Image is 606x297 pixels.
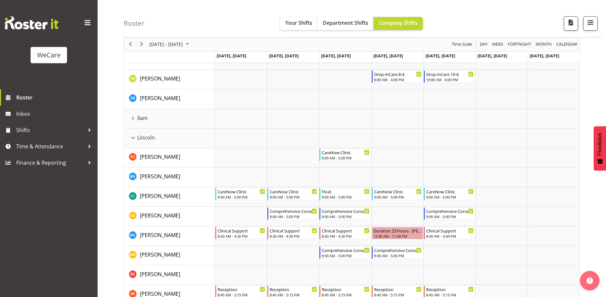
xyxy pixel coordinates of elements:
span: Feedback [597,133,603,156]
td: Charlotte Courtney resource [124,187,215,207]
span: [DATE], [DATE] [269,53,299,59]
button: Timeline Month [535,40,553,49]
button: Department Shifts [317,17,373,30]
button: Timeline Week [491,40,505,49]
div: CareNow Clinic [270,188,317,195]
a: [PERSON_NAME] [140,270,180,278]
a: [PERSON_NAME] [140,172,180,180]
td: Yvonne Denny resource [124,70,215,89]
span: calendar [556,40,578,49]
a: [PERSON_NAME] [140,231,180,239]
td: Ilam resource [124,109,215,128]
button: Feedback - Show survey [594,126,606,171]
td: Lincoln resource [124,128,215,148]
span: Inbox [16,109,94,119]
div: Comprehensive Consult [270,208,317,214]
div: Yvonne Denny"s event - Drop-inCare 10-6 Begin From Friday, October 3, 2025 at 10:00:00 AM GMT+13:... [424,70,475,83]
span: Department Shifts [323,19,368,26]
button: Time Scale [451,40,473,49]
div: Amy Johannsen"s event - CareNow Clinic Begin From Wednesday, October 1, 2025 at 9:00:00 AM GMT+13... [319,149,371,161]
div: Clinical Support [270,227,317,234]
div: Clinical Support [426,227,474,234]
div: 8:30 AM - 4:30 PM [270,233,317,239]
div: 9:00 AM - 5:00 PM [322,253,369,258]
button: Next [137,40,146,49]
button: Your Shifts [280,17,317,30]
div: Mary Childs"s event - Clinical Support Begin From Monday, September 29, 2025 at 8:30:00 AM GMT+13... [215,227,267,239]
span: Day [479,40,488,49]
img: Rosterit website logo [5,16,59,29]
div: previous period [125,37,136,51]
span: [DATE], [DATE] [373,53,403,59]
div: Reception [374,286,422,292]
div: Reception [426,286,474,292]
span: Company Shifts [379,19,418,26]
h4: Roster [124,20,144,27]
div: Duration 23 hours - [PERSON_NAME] [373,227,422,234]
div: Reception [322,286,369,292]
a: [PERSON_NAME] [140,75,180,82]
div: 9:00 AM - 5:00 PM [322,155,369,160]
div: Ena Advincula"s event - Comprehensive Consult Begin From Wednesday, October 1, 2025 at 9:00:00 AM... [319,207,371,220]
div: Charlotte Courtney"s event - CareNow Clinic Begin From Monday, September 29, 2025 at 9:00:00 AM G... [215,188,267,200]
div: Float [322,188,369,195]
div: 12:00 AM - 11:59 PM [373,233,422,239]
div: Mary Childs"s event - Clinical Support Begin From Friday, October 3, 2025 at 8:30:00 AM GMT+13:00... [424,227,475,239]
div: Mary Childs"s event - Clinical Support Begin From Tuesday, September 30, 2025 at 8:30:00 AM GMT+1... [267,227,319,239]
div: 8:00 AM - 4:00 PM [374,77,422,82]
span: [PERSON_NAME] [140,173,180,180]
td: Mary Childs resource [124,226,215,246]
div: 9:00 AM - 5:00 PM [270,214,317,219]
td: Brian Ko resource [124,168,215,187]
td: Amy Johannsen resource [124,148,215,168]
div: Charlotte Courtney"s event - CareNow Clinic Begin From Friday, October 3, 2025 at 9:00:00 AM GMT+... [424,188,475,200]
div: Ena Advincula"s event - Comprehensive Consult Begin From Tuesday, September 30, 2025 at 9:00:00 A... [267,207,319,220]
a: [PERSON_NAME] [140,94,180,102]
span: Fortnight [507,40,532,49]
td: Rachel Els resource [124,265,215,285]
button: Download a PDF of the roster according to the set date range. [564,16,578,31]
span: [DATE], [DATE] [425,53,455,59]
div: 9:00 AM - 5:00 PM [270,194,317,200]
div: 9:00 AM - 5:00 PM [374,194,422,200]
span: [PERSON_NAME] [140,212,180,219]
span: Month [535,40,552,49]
span: Lincoln [137,134,155,141]
a: [PERSON_NAME] [140,153,180,161]
span: [PERSON_NAME] [140,231,180,239]
div: WeCare [37,50,61,60]
button: Month [555,40,579,49]
span: Your Shifts [285,19,312,26]
div: CareNow Clinic [426,188,474,195]
a: [PERSON_NAME] [140,192,180,200]
span: Week [492,40,504,49]
div: Ena Advincula"s event - Comprehensive Consult Begin From Friday, October 3, 2025 at 9:00:00 AM GM... [424,207,475,220]
div: CareNow Clinic [218,188,265,195]
button: Company Shifts [373,17,423,30]
td: Zephy Bennett resource [124,89,215,109]
div: 8:30 AM - 4:30 PM [322,233,369,239]
div: Clinical Support [322,227,369,234]
span: [DATE], [DATE] [530,53,559,59]
button: Fortnight [507,40,532,49]
div: Sep 29 - Oct 05, 2025 [147,37,193,51]
span: [PERSON_NAME] [140,271,180,278]
span: Roster [16,93,94,102]
a: [PERSON_NAME] [140,212,180,219]
span: [PERSON_NAME] [140,192,180,200]
div: Mary Childs"s event - Clinical Support Begin From Wednesday, October 1, 2025 at 8:30:00 AM GMT+13... [319,227,371,239]
div: 9:00 AM - 5:00 PM [426,194,474,200]
span: Time & Attendance [16,141,85,151]
img: help-xxl-2.png [586,277,593,284]
div: Charlotte Courtney"s event - CareNow Clinic Begin From Tuesday, September 30, 2025 at 9:00:00 AM ... [267,188,319,200]
div: Mary Childs"s event - Duration 23 hours - Mary Childs Begin From Thursday, October 2, 2025 at 12:... [372,227,423,239]
div: Charlotte Courtney"s event - Float Begin From Wednesday, October 1, 2025 at 9:00:00 AM GMT+13:00 ... [319,188,371,200]
div: 9:00 AM - 5:00 PM [426,214,474,219]
div: 9:00 AM - 5:00 PM [374,253,422,258]
div: Clinical Support [218,227,265,234]
span: [PERSON_NAME] [140,251,180,258]
div: CareNow Clinic [374,188,422,195]
span: [DATE], [DATE] [321,53,351,59]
